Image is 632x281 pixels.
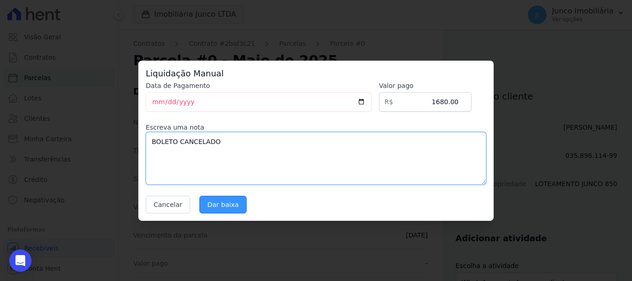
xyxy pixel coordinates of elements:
h3: Liquidação Manual [146,68,486,79]
label: Valor pago [379,81,471,90]
label: Escreva uma nota [146,123,486,132]
input: Dar baixa [199,196,247,213]
div: Open Intercom Messenger [9,250,31,272]
button: Cancelar [146,196,190,213]
label: Data de Pagamento [146,81,372,90]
